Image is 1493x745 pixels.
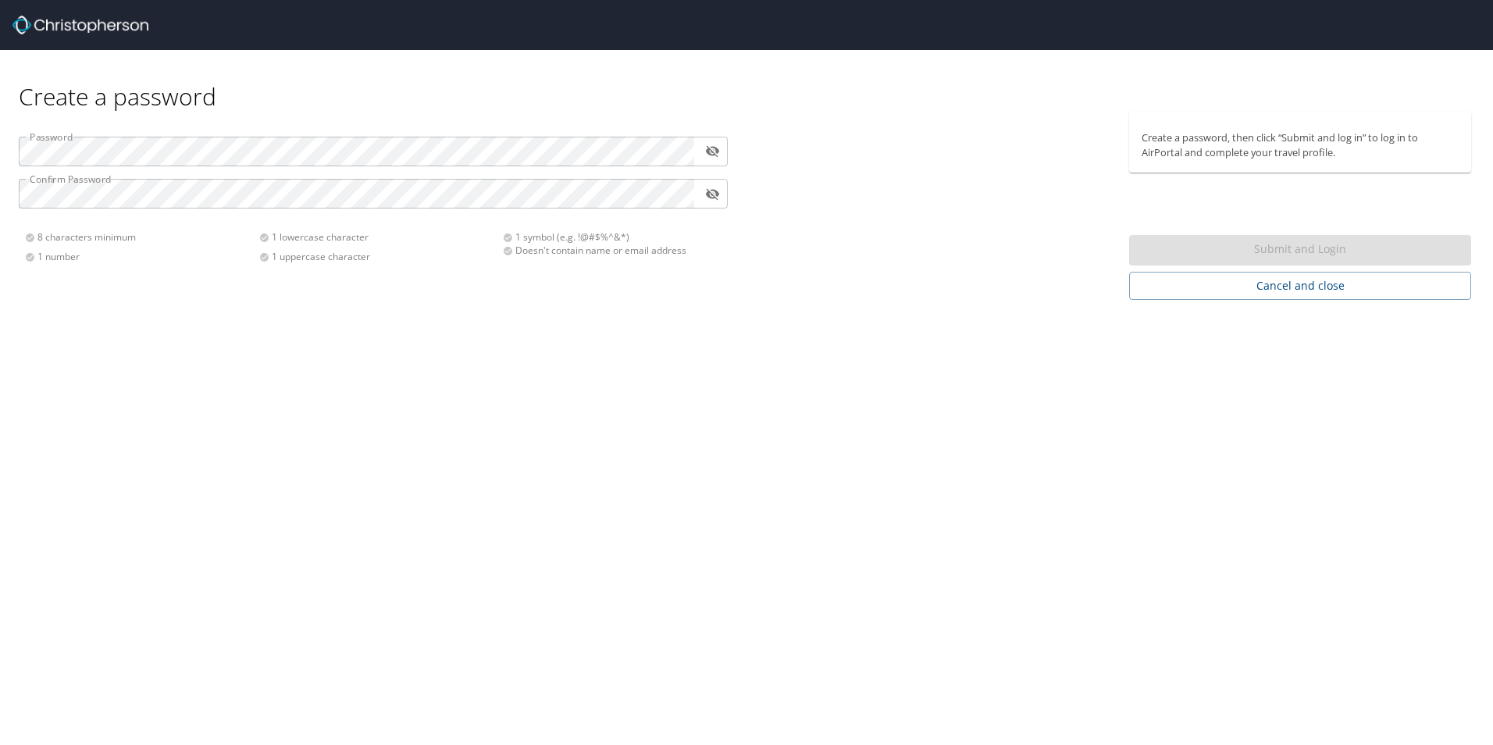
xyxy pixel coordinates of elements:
[1129,272,1471,301] button: Cancel and close
[700,139,725,163] button: toggle password visibility
[259,230,494,244] div: 1 lowercase character
[25,230,259,244] div: 8 characters minimum
[503,244,718,257] div: Doesn't contain name or email address
[503,230,718,244] div: 1 symbol (e.g. !@#$%^&*)
[12,16,148,34] img: Christopherson_logo_rev.png
[1142,276,1459,296] span: Cancel and close
[700,182,725,206] button: toggle password visibility
[25,250,259,263] div: 1 number
[19,50,1474,112] div: Create a password
[259,250,494,263] div: 1 uppercase character
[1142,130,1459,160] p: Create a password, then click “Submit and log in” to log in to AirPortal and complete your travel...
